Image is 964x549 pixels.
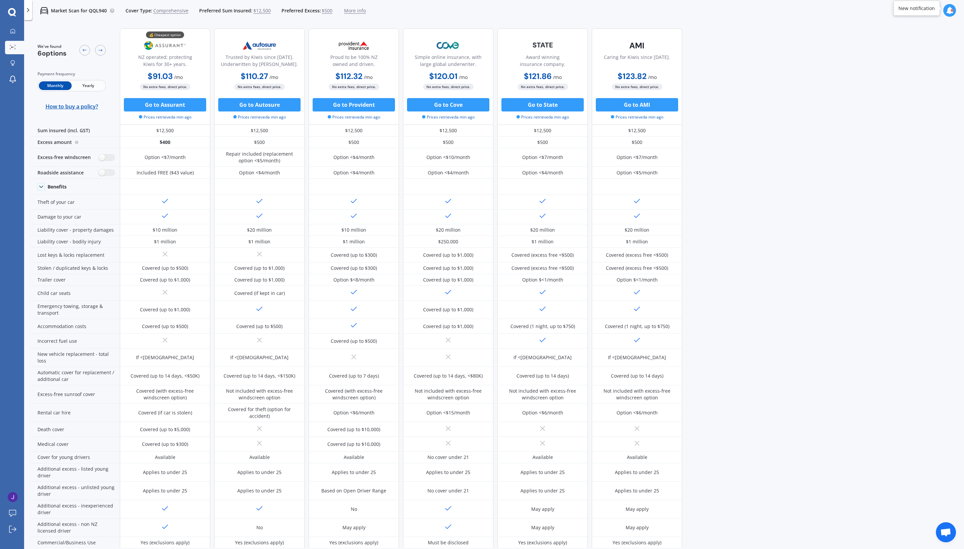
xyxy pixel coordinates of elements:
div: Covered (1 night, up to $750) [510,323,575,330]
span: 6 options [37,49,67,58]
div: Option <$4/month [522,169,563,176]
span: We've found [37,44,67,50]
div: Covered (up to $300) [142,441,188,448]
div: Trusted by Kiwis since [DATE]. Underwritten by [PERSON_NAME]. [220,54,299,70]
div: Accommodation costs [29,319,120,334]
div: Applies to under 25 [237,487,282,494]
div: Lost keys & locks replacement [29,248,120,262]
div: Liability cover - property damages [29,224,120,236]
div: $20 million [625,227,649,233]
div: Covered (up to $1,000) [423,265,473,271]
div: Excess amount [29,137,120,148]
span: No extra fees, direct price. [612,84,662,90]
span: Prices retrieved a min ago [233,114,286,120]
div: Yes (exclusions apply) [329,539,378,546]
span: / mo [553,74,562,80]
div: May apply [342,524,366,531]
div: Incorrect fuel use [29,334,120,348]
div: $12,500 [403,125,493,137]
div: Applies to under 25 [237,469,282,476]
b: $112.32 [335,71,363,81]
div: Covered (up to $1,000) [140,277,190,283]
div: NZ operated; protecting Kiwis for 30+ years. [126,54,205,70]
div: $12,500 [309,125,399,137]
div: Available [627,454,647,461]
button: Go to Autosure [218,98,301,111]
div: Cover for young drivers [29,452,120,463]
div: Commercial/Business Use [29,537,120,549]
div: Applies to under 25 [615,469,659,476]
div: Open chat [936,522,956,542]
b: $123.82 [618,71,647,81]
div: If <[DEMOGRAPHIC_DATA] [136,354,194,361]
div: Not included with excess-free windscreen option [502,388,583,401]
span: More info [344,7,366,14]
div: No cover under 21 [427,487,469,494]
img: car.f15378c7a67c060ca3f3.svg [40,7,48,15]
div: Covered (up to $1,000) [234,277,285,283]
span: Preferred Sum Insured: [199,7,252,14]
div: New vehicle replacement - total loss [29,348,120,367]
div: $250,000 [438,238,458,245]
div: Emergency towing, storage & transport [29,301,120,319]
div: Stolen / duplicated keys & locks [29,262,120,274]
div: Covered (excess free <$500) [511,252,574,258]
div: $400 [120,137,210,148]
div: Applies to under 25 [520,469,565,476]
div: Medical cover [29,437,120,452]
div: Covered (up to $1,000) [423,252,473,258]
div: Applies to under 25 [143,469,187,476]
div: $12,500 [592,125,682,137]
div: Covered (up to 7 days) [329,373,379,379]
div: Caring for Kiwis since [DATE]. [604,54,670,70]
p: Market Scan for QQL940 [51,7,107,14]
div: Excess-free sunroof cover [29,385,120,404]
div: Covered (with excess-free windscreen option) [314,388,394,401]
div: Not included with excess-free windscreen option [597,388,677,401]
div: Covered (if kept in car) [234,290,285,297]
div: $1 million [248,238,270,245]
div: New notification [898,5,935,12]
div: $500 [592,137,682,148]
span: Comprehensive [153,7,188,14]
button: Go to Cove [407,98,489,111]
div: Liability cover - bodily injury [29,236,120,248]
div: No [351,506,357,513]
span: How to buy a policy? [46,103,98,110]
b: $120.01 [429,71,458,81]
span: / mo [364,74,373,80]
div: Not included with excess-free windscreen option [408,388,488,401]
div: Option <$6/month [333,409,375,416]
span: Monthly [39,81,72,90]
div: 💰 Cheapest option [146,31,184,38]
div: Option <$10/month [426,154,470,161]
span: Cover Type: [126,7,152,14]
div: Covered (up to $500) [142,323,188,330]
img: State-text-1.webp [520,37,565,53]
span: Prices retrieved a min ago [516,114,569,120]
div: Covered (up to 14 days, <$80K) [414,373,483,379]
span: / mo [269,74,278,80]
div: Covered (up to 14 days) [611,373,663,379]
div: $500 [403,137,493,148]
div: Award winning insurance company. [503,54,582,70]
div: Covered (up to $500) [331,338,377,344]
div: Covered (up to $1,000) [423,306,473,313]
span: $500 [322,7,332,14]
div: Child car seats [29,286,120,301]
div: If <[DEMOGRAPHIC_DATA] [230,354,289,361]
div: Option <$15/month [426,409,470,416]
div: $500 [214,137,305,148]
div: Option $<1/month [522,277,563,283]
div: Additional excess - listed young driver [29,463,120,482]
div: Option <$5/month [617,169,658,176]
span: / mo [459,74,468,80]
div: $500 [309,137,399,148]
div: Additional excess - unlisted young driver [29,482,120,500]
div: Included FREE ($43 value) [137,169,194,176]
b: $91.03 [148,71,173,81]
div: If <[DEMOGRAPHIC_DATA] [608,354,666,361]
button: Go to Provident [313,98,395,111]
div: Available [533,454,553,461]
div: Option <$4/month [333,169,375,176]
